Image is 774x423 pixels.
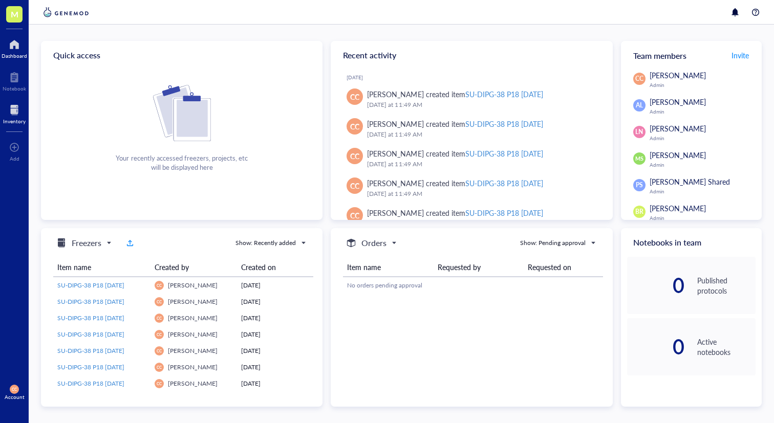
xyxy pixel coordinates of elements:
[168,346,218,355] span: [PERSON_NAME]
[241,281,309,290] div: [DATE]
[5,394,25,400] div: Account
[241,346,309,355] div: [DATE]
[57,346,124,355] span: SU-DIPG-38 P18 [DATE]
[465,178,543,188] div: SU-DIPG-38 P18 [DATE]
[465,119,543,129] div: SU-DIPG-38 P18 [DATE]
[57,346,146,355] a: SU-DIPG-38 P18 [DATE]
[72,237,101,249] h5: Freezers
[635,127,643,137] span: LN
[731,47,749,63] button: Invite
[156,316,162,320] span: CC
[168,363,218,371] span: [PERSON_NAME]
[57,297,146,306] a: SU-DIPG-38 P18 [DATE]
[627,277,685,294] div: 0
[156,283,162,287] span: CC
[11,8,18,20] span: M
[367,100,596,110] div: [DATE] at 11:49 AM
[168,314,218,322] span: [PERSON_NAME]
[650,108,756,115] div: Admin
[650,82,756,88] div: Admin
[650,162,756,168] div: Admin
[697,337,756,357] div: Active notebooks
[650,215,756,221] div: Admin
[57,297,124,306] span: SU-DIPG-38 P18 [DATE]
[367,88,543,100] div: [PERSON_NAME] created item
[156,348,162,353] span: CC
[636,181,643,190] span: PS
[2,53,27,59] div: Dashboard
[635,154,643,163] span: MS
[339,203,604,233] a: CC[PERSON_NAME] created itemSU-DIPG-38 P18 [DATE][DATE] at 11:48 AM
[150,258,237,277] th: Created by
[41,41,322,70] div: Quick access
[57,363,124,371] span: SU-DIPG-38 P18 [DATE]
[465,89,543,99] div: SU-DIPG-38 P18 [DATE]
[350,91,359,102] span: CC
[3,69,26,92] a: Notebook
[350,121,359,132] span: CC
[697,275,756,296] div: Published protocols
[367,189,596,199] div: [DATE] at 11:49 AM
[241,330,309,339] div: [DATE]
[2,36,27,59] a: Dashboard
[156,365,162,369] span: CC
[367,177,543,189] div: [PERSON_NAME] created item
[367,148,543,159] div: [PERSON_NAME] created item
[57,314,124,322] span: SU-DIPG-38 P18 [DATE]
[12,387,17,391] span: CC
[241,379,309,388] div: [DATE]
[732,50,749,60] span: Invite
[3,118,26,124] div: Inventory
[635,207,643,216] span: BR
[520,238,586,248] div: Show: Pending approval
[650,97,706,107] span: [PERSON_NAME]
[331,41,612,70] div: Recent activity
[650,176,730,187] span: [PERSON_NAME] Shared
[153,85,211,141] img: Cf+DiIyRRx+BTSbnYhsZzE9to3+AfuhVxcka4spAAAAAElFTkSuQmCC
[350,150,359,162] span: CC
[347,74,604,80] div: [DATE]
[650,70,706,80] span: [PERSON_NAME]
[53,258,150,277] th: Item name
[57,314,146,323] a: SU-DIPG-38 P18 [DATE]
[339,173,604,203] a: CC[PERSON_NAME] created itemSU-DIPG-38 P18 [DATE][DATE] at 11:49 AM
[650,150,706,160] span: [PERSON_NAME]
[367,129,596,140] div: [DATE] at 11:49 AM
[361,237,386,249] h5: Orders
[347,281,599,290] div: No orders pending approval
[635,74,643,83] span: CC
[156,332,162,337] span: CC
[57,281,146,290] a: SU-DIPG-38 P18 [DATE]
[3,102,26,124] a: Inventory
[350,180,359,191] span: CC
[168,281,218,290] span: [PERSON_NAME]
[434,258,524,277] th: Requested by
[241,297,309,306] div: [DATE]
[41,6,91,18] img: genemod-logo
[241,314,309,323] div: [DATE]
[57,281,124,290] span: SU-DIPG-38 P18 [DATE]
[156,381,162,386] span: CC
[241,363,309,372] div: [DATE]
[524,258,603,277] th: Requested on
[168,379,218,388] span: [PERSON_NAME]
[650,135,756,141] div: Admin
[621,228,762,257] div: Notebooks in team
[57,363,146,372] a: SU-DIPG-38 P18 [DATE]
[465,148,543,159] div: SU-DIPG-38 P18 [DATE]
[57,330,124,339] span: SU-DIPG-38 P18 [DATE]
[57,379,146,388] a: SU-DIPG-38 P18 [DATE]
[235,238,296,248] div: Show: Recently added
[10,155,19,162] div: Add
[168,297,218,306] span: [PERSON_NAME]
[650,188,756,194] div: Admin
[343,258,433,277] th: Item name
[57,379,124,388] span: SU-DIPG-38 P18 [DATE]
[168,330,218,339] span: [PERSON_NAME]
[339,144,604,173] a: CC[PERSON_NAME] created itemSU-DIPG-38 P18 [DATE][DATE] at 11:49 AM
[650,203,706,213] span: [PERSON_NAME]
[367,159,596,169] div: [DATE] at 11:49 AM
[367,118,543,129] div: [PERSON_NAME] created item
[650,123,706,133] span: [PERSON_NAME]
